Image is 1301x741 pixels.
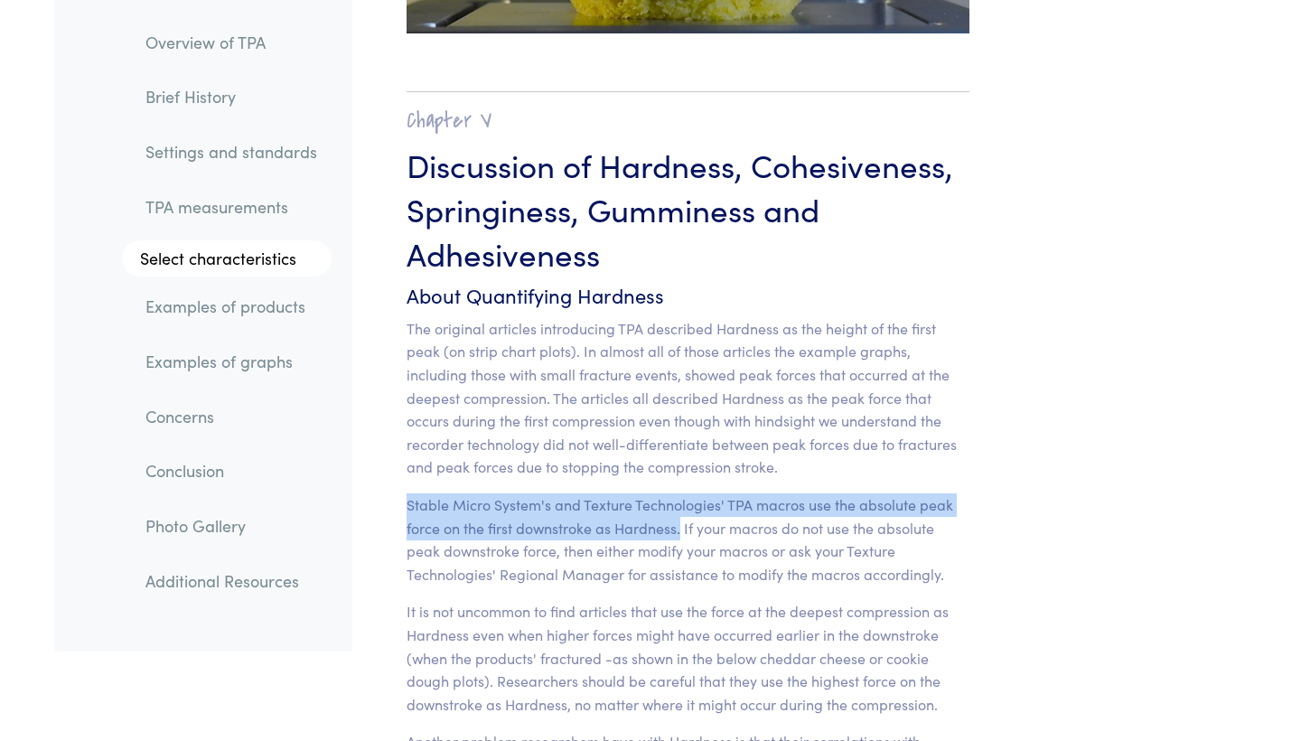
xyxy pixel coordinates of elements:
[407,493,969,586] p: Stable Micro System's and Texture Technologies' TPA macros use the absolute peak force on the fir...
[131,451,332,492] a: Conclusion
[131,560,332,602] a: Additional Resources
[131,505,332,547] a: Photo Gallery
[407,317,969,479] p: The original articles introducing TPA described Hardness as the height of the first peak (on stri...
[131,77,332,118] a: Brief History
[407,600,969,716] p: It is not uncommon to find articles that use the force at the deepest compression as Hardness eve...
[407,142,969,275] h3: Discussion of Hardness, Cohesiveness, Springiness, Gumminess and Adhesiveness
[122,241,332,277] a: Select characteristics
[407,282,969,310] h6: About Quantifying Hardness
[407,107,969,135] h2: Chapter V
[131,22,332,63] a: Overview of TPA
[131,341,332,382] a: Examples of graphs
[131,396,332,437] a: Concerns
[131,286,332,328] a: Examples of products
[131,131,332,173] a: Settings and standards
[131,186,332,228] a: TPA measurements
